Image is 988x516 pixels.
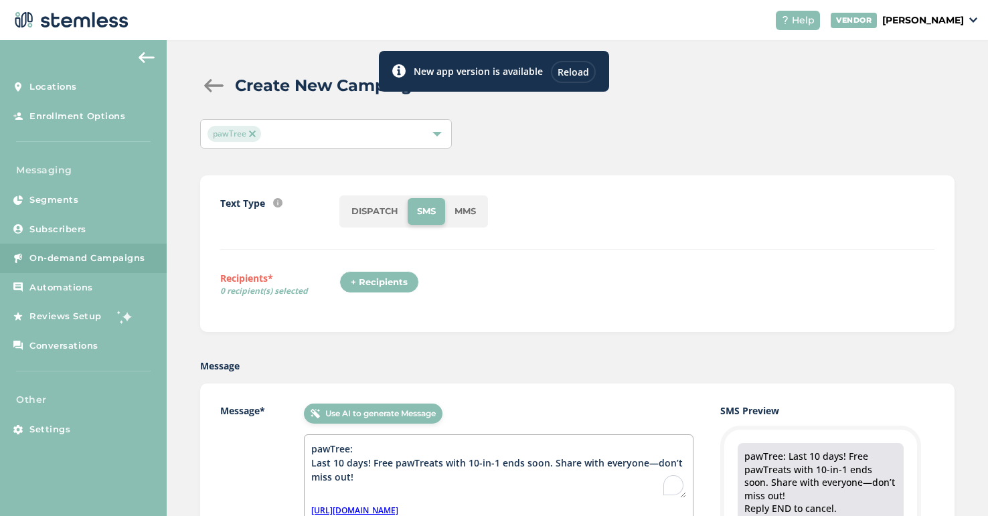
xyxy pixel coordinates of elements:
label: Message [200,359,240,373]
img: icon-help-white-03924b79.svg [781,16,789,24]
span: Conversations [29,339,98,353]
span: Automations [29,281,93,294]
img: icon_down-arrow-small-66adaf34.svg [969,17,977,23]
div: Reload [551,61,596,83]
span: Segments [29,193,78,207]
span: pawTree [208,126,261,142]
img: icon-toast-info-b13014a2.svg [392,64,406,78]
button: Use AI to generate Message [304,404,442,424]
img: icon-arrow-back-accent-c549486e.svg [139,52,155,63]
li: DISPATCH [342,198,408,225]
img: icon-info-236977d2.svg [273,198,282,207]
label: Recipients* [220,271,339,302]
span: Help [792,13,815,27]
div: VENDOR [831,13,877,28]
textarea: To enrich screen reader interactions, please activate Accessibility in Grammarly extension settings [311,442,686,498]
li: SMS [408,198,445,225]
img: logo-dark-0685b13c.svg [11,7,129,33]
p: [PERSON_NAME] [882,13,964,27]
span: 0 recipient(s) selected [220,285,339,297]
span: On-demand Campaigns [29,252,145,265]
span: Use AI to generate Message [325,408,436,420]
img: icon-close-accent-8a337256.svg [249,131,256,137]
span: Settings [29,423,70,436]
div: + Recipients [339,271,419,294]
span: Subscribers [29,223,86,236]
span: Enrollment Options [29,110,125,123]
li: MMS [445,198,485,225]
label: SMS Preview [720,404,934,418]
span: Reviews Setup [29,310,102,323]
span: Locations [29,80,77,94]
img: glitter-stars-b7820f95.gif [112,303,139,330]
iframe: Chat Widget [921,452,988,516]
h2: Create New Campaign [235,74,424,98]
label: New app version is available [414,64,543,78]
div: pawTree: Last 10 days! Free pawTreats with 10-in-1 ends soon. Share with everyone—don’t miss out!... [744,450,897,515]
label: Text Type [220,196,265,210]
